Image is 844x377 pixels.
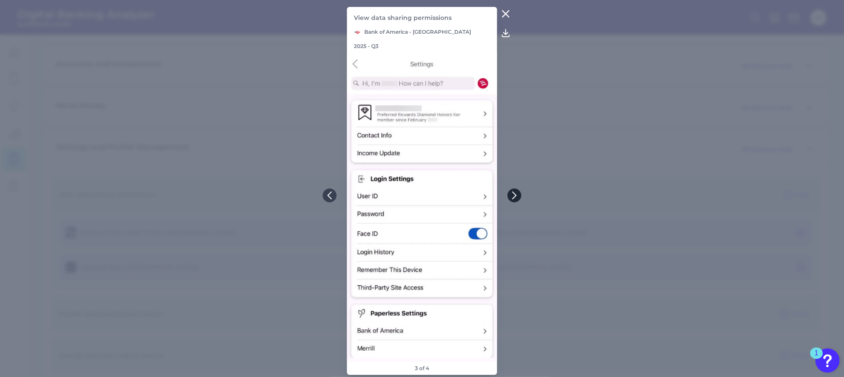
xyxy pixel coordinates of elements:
[411,361,433,375] footer: 3 of 4
[354,29,361,36] img: Bank of America
[354,43,379,49] p: 2025 - Q3
[815,353,818,364] div: 1
[354,29,471,36] p: Bank of America - [GEOGRAPHIC_DATA]
[815,348,840,373] button: Open Resource Center, 1 new notification
[354,14,490,22] p: View data sharing permissions
[347,53,497,361] img: 269-03-Bank-Of-America---US--2025--Q3--RC--MOS.png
